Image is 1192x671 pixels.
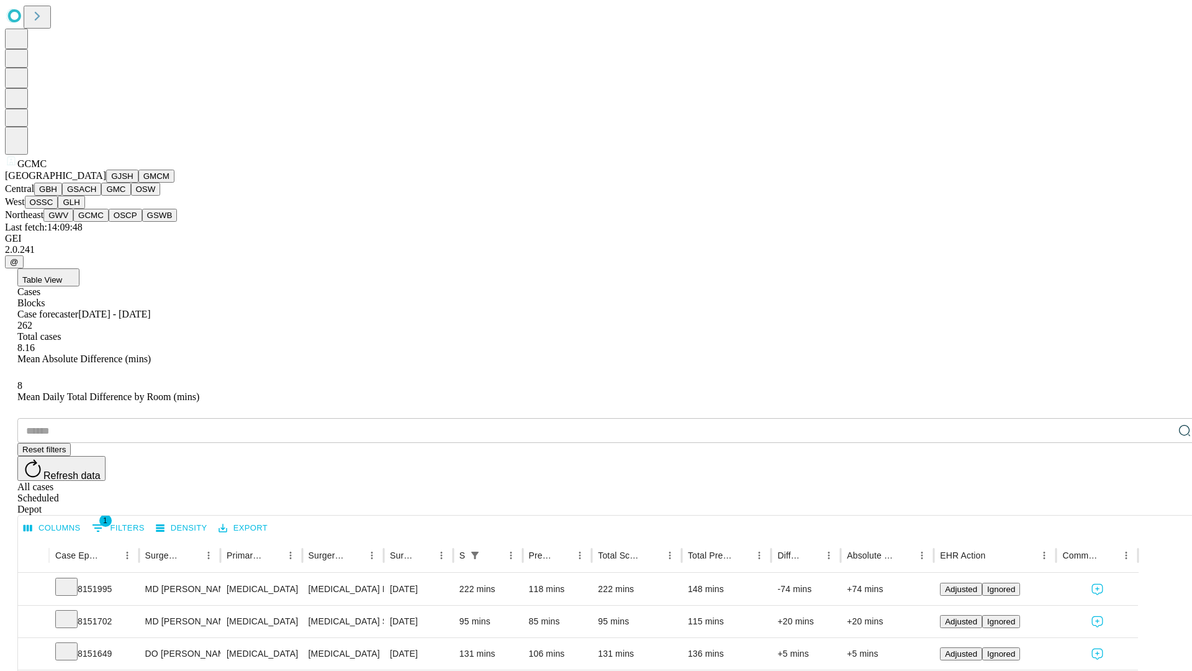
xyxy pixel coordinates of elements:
[777,550,801,560] div: Difference
[101,183,130,196] button: GMC
[5,255,24,268] button: @
[227,573,296,605] div: [MEDICAL_DATA]
[803,547,820,564] button: Sort
[688,606,765,637] div: 115 mins
[24,579,43,601] button: Expand
[17,380,22,391] span: 8
[940,583,982,596] button: Adjusted
[1117,547,1135,564] button: Menu
[25,196,58,209] button: OSSC
[529,606,586,637] div: 85 mins
[89,518,148,538] button: Show filters
[17,443,71,456] button: Reset filters
[55,550,100,560] div: Case Epic Id
[55,573,133,605] div: 8151995
[183,547,200,564] button: Sort
[17,268,79,286] button: Table View
[227,606,296,637] div: [MEDICAL_DATA]
[847,606,928,637] div: +20 mins
[43,209,73,222] button: GWV
[119,547,136,564] button: Menu
[777,573,834,605] div: -74 mins
[466,547,484,564] button: Show filters
[571,547,589,564] button: Menu
[466,547,484,564] div: 1 active filter
[459,550,465,560] div: Scheduled In Room Duration
[661,547,679,564] button: Menu
[1100,547,1117,564] button: Sort
[598,573,675,605] div: 222 mins
[820,547,838,564] button: Menu
[309,550,345,560] div: Surgery Name
[264,547,282,564] button: Sort
[777,638,834,670] div: +5 mins
[5,170,106,181] span: [GEOGRAPHIC_DATA]
[138,170,174,183] button: GMCM
[644,547,661,564] button: Sort
[945,649,977,659] span: Adjusted
[987,649,1015,659] span: Ignored
[777,606,834,637] div: +20 mins
[145,638,214,670] div: DO [PERSON_NAME] [PERSON_NAME] Do
[688,550,733,560] div: Total Predicted Duration
[24,611,43,633] button: Expand
[55,638,133,670] div: 8151649
[529,638,586,670] div: 106 mins
[346,547,363,564] button: Sort
[1062,550,1098,560] div: Comments
[17,456,106,481] button: Refresh data
[17,320,32,331] span: 262
[390,606,447,637] div: [DATE]
[415,547,433,564] button: Sort
[200,547,217,564] button: Menu
[142,209,178,222] button: GSWB
[5,233,1187,244] div: GEI
[58,196,84,209] button: GLH
[987,547,1004,564] button: Sort
[982,615,1020,628] button: Ignored
[309,638,377,670] div: [MEDICAL_DATA]
[5,183,34,194] span: Central
[17,331,61,342] span: Total cases
[43,470,101,481] span: Refresh data
[20,519,84,538] button: Select columns
[5,244,1187,255] div: 2.0.241
[390,638,447,670] div: [DATE]
[101,547,119,564] button: Sort
[688,638,765,670] div: 136 mins
[982,647,1020,660] button: Ignored
[34,183,62,196] button: GBH
[847,550,895,560] div: Absolute Difference
[309,573,377,605] div: [MEDICAL_DATA] DECOMPRESSION SPINAL CORD POSTERIOR [MEDICAL_DATA]
[751,547,768,564] button: Menu
[688,573,765,605] div: 148 mins
[55,606,133,637] div: 8151702
[598,550,643,560] div: Total Scheduled Duration
[73,209,109,222] button: GCMC
[145,550,181,560] div: Surgeon Name
[459,573,517,605] div: 222 mins
[17,158,47,169] span: GCMC
[5,222,83,232] span: Last fetch: 14:09:48
[22,275,62,285] span: Table View
[17,309,78,319] span: Case forecaster
[847,573,928,605] div: +74 mins
[982,583,1020,596] button: Ignored
[502,547,520,564] button: Menu
[940,550,985,560] div: EHR Action
[459,638,517,670] div: 131 mins
[913,547,931,564] button: Menu
[22,445,66,454] span: Reset filters
[62,183,101,196] button: GSACH
[109,209,142,222] button: OSCP
[598,606,675,637] div: 95 mins
[945,585,977,594] span: Adjusted
[896,547,913,564] button: Sort
[987,585,1015,594] span: Ignored
[78,309,150,319] span: [DATE] - [DATE]
[529,550,553,560] div: Predicted In Room Duration
[227,550,263,560] div: Primary Service
[554,547,571,564] button: Sort
[1036,547,1053,564] button: Menu
[215,519,271,538] button: Export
